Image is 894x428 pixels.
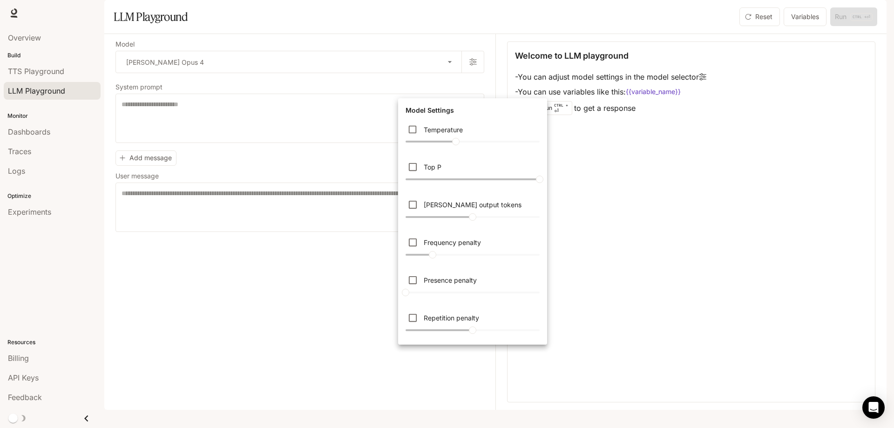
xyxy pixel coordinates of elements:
[402,307,543,341] div: Penalizes new tokens based on whether they appear in the prompt or the generated text so far. Val...
[424,313,479,323] p: Repetition penalty
[402,119,543,153] div: Controls the creativity and randomness of the response. Higher values (e.g., 0.8) result in more ...
[402,102,458,119] h6: Model Settings
[402,269,543,303] div: Penalizes new tokens based on whether they appear in the generated text so far. Higher values inc...
[402,231,543,265] div: Penalizes new tokens based on their existing frequency in the generated text. Higher values decre...
[424,200,521,210] p: [PERSON_NAME] output tokens
[402,194,543,228] div: Sets the maximum number of tokens (words or subwords) in the generated output. Directly controls ...
[402,156,543,190] div: Maintains diversity and naturalness by considering only the tokens with the highest cumulative pr...
[424,275,477,285] p: Presence penalty
[424,162,441,172] p: Top P
[424,125,463,135] p: Temperature
[424,238,481,247] p: Frequency penalty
